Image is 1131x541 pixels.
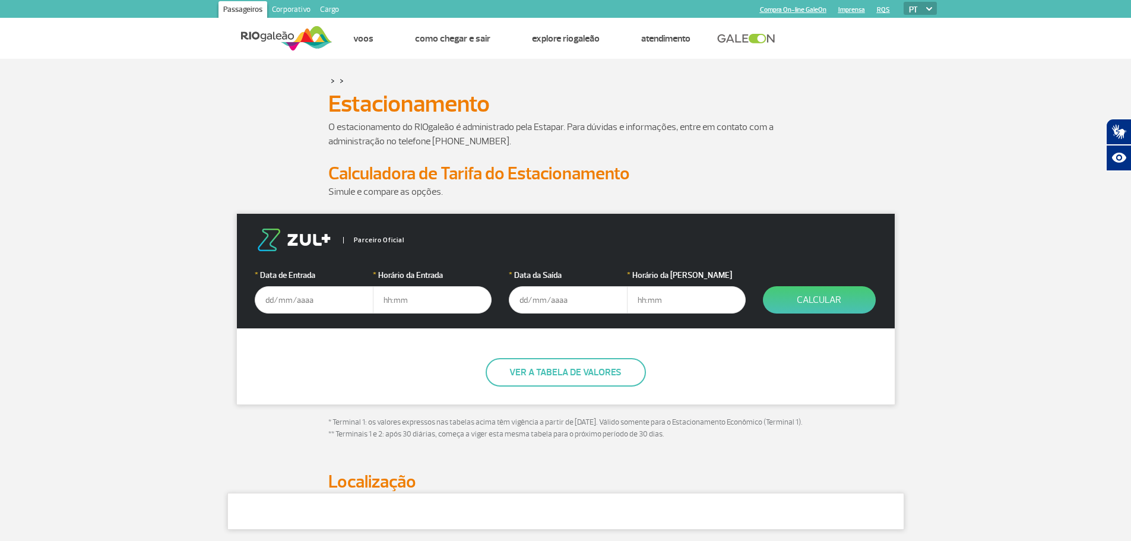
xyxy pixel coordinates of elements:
[328,94,803,114] h1: Estacionamento
[331,74,335,87] a: >
[340,74,344,87] a: >
[838,6,865,14] a: Imprensa
[218,1,267,20] a: Passageiros
[328,163,803,185] h2: Calculadora de Tarifa do Estacionamento
[627,286,746,314] input: hh:mm
[353,33,373,45] a: Voos
[415,33,490,45] a: Como chegar e sair
[486,358,646,387] button: Ver a tabela de valores
[877,6,890,14] a: RQS
[641,33,690,45] a: Atendimento
[1106,119,1131,171] div: Plugin de acessibilidade da Hand Talk.
[509,286,628,314] input: dd/mm/aaaa
[627,269,746,281] label: Horário da [PERSON_NAME]
[328,471,803,493] h2: Localização
[760,6,826,14] a: Compra On-line GaleOn
[328,417,803,440] p: * Terminal 1: os valores expressos nas tabelas acima têm vigência a partir de [DATE]. Válido some...
[343,237,404,243] span: Parceiro Oficial
[328,185,803,199] p: Simule e compare as opções.
[315,1,344,20] a: Cargo
[328,120,803,148] p: O estacionamento do RIOgaleão é administrado pela Estapar. Para dúvidas e informações, entre em c...
[532,33,600,45] a: Explore RIOgaleão
[509,269,628,281] label: Data da Saída
[267,1,315,20] a: Corporativo
[255,269,373,281] label: Data de Entrada
[255,286,373,314] input: dd/mm/aaaa
[1106,119,1131,145] button: Abrir tradutor de língua de sinais.
[1106,145,1131,171] button: Abrir recursos assistivos.
[373,286,492,314] input: hh:mm
[763,286,876,314] button: Calcular
[373,269,492,281] label: Horário da Entrada
[255,229,333,251] img: logo-zul.png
